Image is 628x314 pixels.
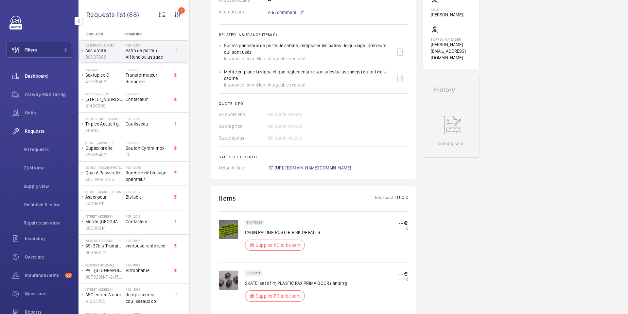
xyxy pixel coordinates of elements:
span: Filters [25,47,37,53]
p: FAIRWAY [85,68,123,72]
p: [PERSON_NAME] [431,11,463,18]
p: 58 [PERSON_NAME] [85,43,123,47]
h2: R25-11993 [126,263,169,267]
p: 75505450 [85,151,123,158]
h2: Related insurance item(s) [219,32,408,37]
p: ASC.PMR 3515 [85,176,123,183]
span: Technical S. view [24,201,72,208]
span: Insurance items [25,272,62,279]
span: Bouton Cyntra inox -2 [126,145,169,158]
p: [STREET_ADDRESS] [85,214,123,218]
p: 007928N-P-2-15-0-27 [85,274,123,280]
p: Monte-[GEOGRAPHIC_DATA] [85,218,123,225]
p: [STREET_ADDRESS] [85,287,123,291]
h2: R25-11939 [126,287,169,291]
img: JiMsFg3EPYqHwSmiYuhaA3PMOr0UHO85ul6R9ltgjyyDtPV6.png [219,220,238,239]
h1: History [433,87,469,93]
span: Dashboard [25,73,72,79]
span: Remplacement coulisseaux cp [126,291,169,304]
p: [STREET_ADDRESS][PERSON_NAME] [85,190,123,194]
span: Non chargeable request [257,55,305,62]
h2: R25-12017 [126,190,169,194]
p: 47296403 [85,78,123,85]
p: AG2R - [STREET_ADDRESS][PERSON_NAME] [85,117,123,121]
h2: R25-11997 [126,239,169,243]
p: Supplier PO to be sent [256,293,301,299]
span: Contacteur [126,218,169,225]
p: PA - [GEOGRAPHIC_DATA] - Entrée de gare face voie R (ex PA27) [85,267,123,274]
p: Supplier PO to be sent [256,242,301,248]
span: Insurance item - [224,82,257,88]
p: Triplex Accueil gauche bat A [85,121,123,127]
p: CSM [431,8,463,11]
img: Hiup_tTpQtbogaLt4sKpQ1kkxPF7HaZiMjF2GVlRyG53pQJc.jpeg [219,270,238,290]
p: 66346024 [85,249,123,256]
p: Sextuplex C [85,72,123,78]
p: SKU 16583 [247,221,262,224]
h2: R25-12175 [126,92,169,96]
p: [STREET_ADDRESS] [85,141,123,145]
h2: R25-12013 [126,214,169,218]
span: All requests [24,146,72,153]
p: CABIN RAILING POSTER RISK OF FALLS [245,229,320,236]
p: Asc droite [85,47,123,54]
p: -- € [398,226,408,230]
p: Duplex droite [85,145,123,151]
p: 98037608 [85,54,123,60]
h2: R25-12066 [126,166,169,169]
button: Filters [7,42,72,58]
span: CSM view [24,165,72,171]
p: -- € [398,270,408,277]
p: Supply manager [431,37,472,41]
p: [PERSON_NAME][EMAIL_ADDRESS][DOMAIN_NAME] [431,41,472,61]
h2: R25-12161 [126,141,169,145]
p: Ascenseur [85,194,123,200]
h2: Quote info [219,101,408,106]
span: Repair team view [24,220,72,226]
span: Transformateur dimanble [126,72,169,85]
p: SSI 37bis Trudaine [85,243,123,249]
h2: R25-12183 [126,68,169,72]
p: 24096211 [85,200,123,207]
h2: R25-12235 [126,43,169,47]
p: 81420989 [85,103,123,109]
span: Non chargeable request [257,82,305,88]
span: [URL][DOMAIN_NAME][DOMAIN_NAME] [275,165,351,171]
span: Vitrophanie [126,267,169,274]
p: -- € [398,220,408,226]
span: Invoicing [25,235,72,242]
span: Patin de porte + Affiche balustrade [126,47,169,60]
span: ventouse renforcée [126,243,169,249]
p: WeWork Trudaine [85,239,123,243]
p: SKU 4411 [247,272,260,274]
span: Questions [25,290,72,297]
p: -- € [398,277,408,281]
p: Ligne J - [GEOGRAPHIC_DATA] [85,166,123,169]
p: SKATE (set of 4) PLASTIC PAX PRIMA DOOR (landing [245,280,347,286]
span: Contacteur [126,96,169,103]
h1: Items [219,194,236,202]
span: 67 [65,273,72,278]
p: 38030314 [85,225,123,231]
span: Units [25,109,72,116]
p: 4053 - VILLEJUIF 05 [85,92,123,96]
span: Bistable [126,194,169,200]
p: 0,00 € [395,194,408,202]
span: Overtime [25,254,72,260]
p: Repair title [124,32,167,36]
span: Rondelle de blocage opérateur [126,169,169,183]
p: 61603785 [85,298,123,304]
h2: Sales order info [219,155,408,159]
span: Activity Monitoring [25,91,72,98]
span: Coulisseau [126,121,169,127]
p: Site - Unit [78,32,122,36]
p: ASC entrée A cour [85,291,123,298]
p: Total cost: [374,194,395,202]
span: Requests [25,128,72,134]
p: XS463 [85,127,123,134]
span: Supply view [24,183,72,189]
span: Requests list [86,10,127,19]
h2: R25-12168 [126,117,169,121]
p: Coming soon [437,140,465,147]
a: [URL][DOMAIN_NAME][DOMAIN_NAME] [268,165,351,171]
